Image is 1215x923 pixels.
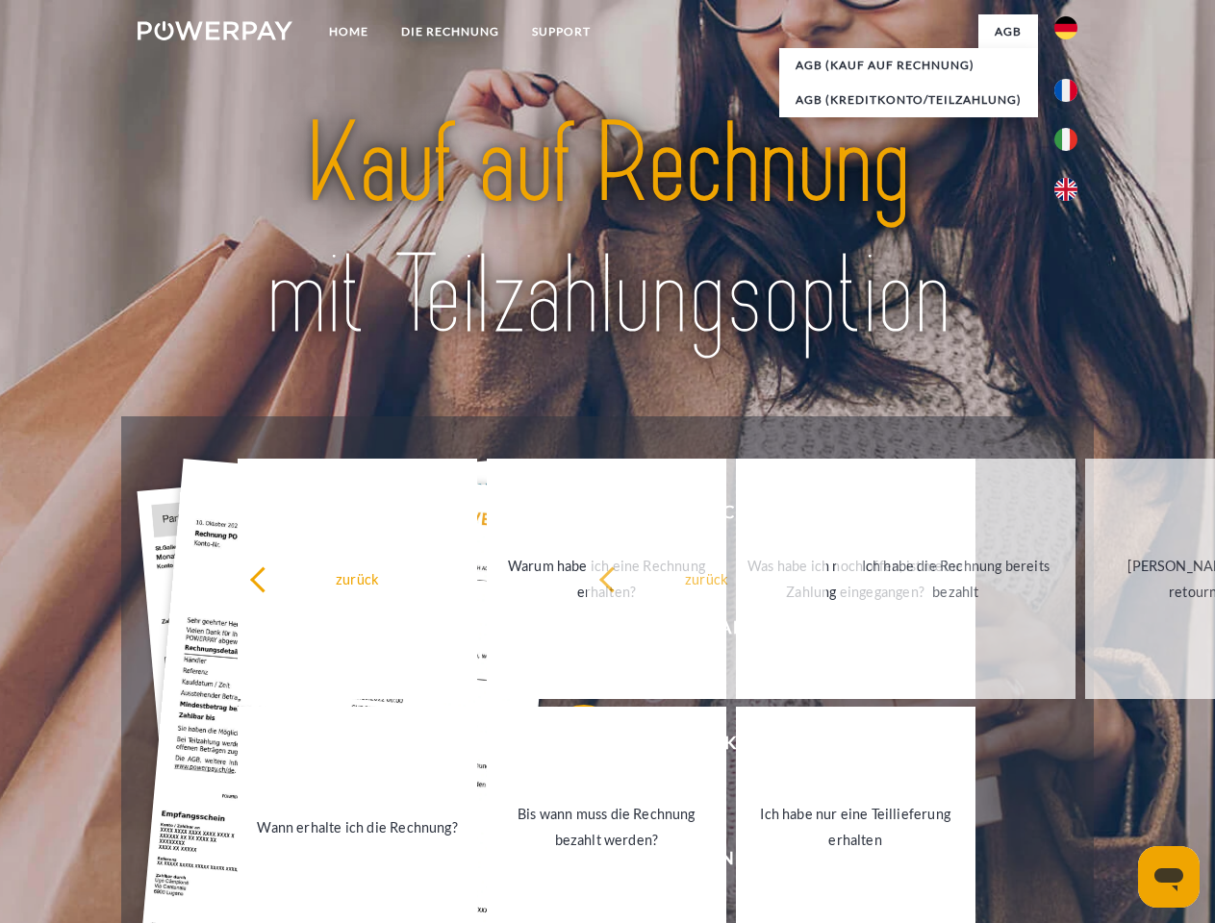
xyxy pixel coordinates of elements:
a: AGB (Kreditkonto/Teilzahlung) [779,83,1038,117]
img: en [1054,178,1077,201]
a: AGB (Kauf auf Rechnung) [779,48,1038,83]
div: Warum habe ich eine Rechnung erhalten? [498,553,715,605]
div: zurück [249,565,466,591]
div: Wann erhalte ich die Rechnung? [249,813,466,839]
img: title-powerpay_de.svg [184,92,1031,368]
img: it [1054,128,1077,151]
iframe: Schaltfläche zum Öffnen des Messaging-Fensters [1138,846,1200,908]
img: de [1054,16,1077,39]
a: DIE RECHNUNG [385,14,516,49]
a: Home [313,14,385,49]
div: Ich habe nur eine Teillieferung erhalten [747,801,964,853]
div: Bis wann muss die Rechnung bezahlt werden? [498,801,715,853]
a: agb [978,14,1038,49]
a: SUPPORT [516,14,607,49]
div: Ich habe die Rechnung bereits bezahlt [848,553,1064,605]
img: fr [1054,79,1077,102]
div: zurück [598,565,815,591]
img: logo-powerpay-white.svg [138,21,292,40]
